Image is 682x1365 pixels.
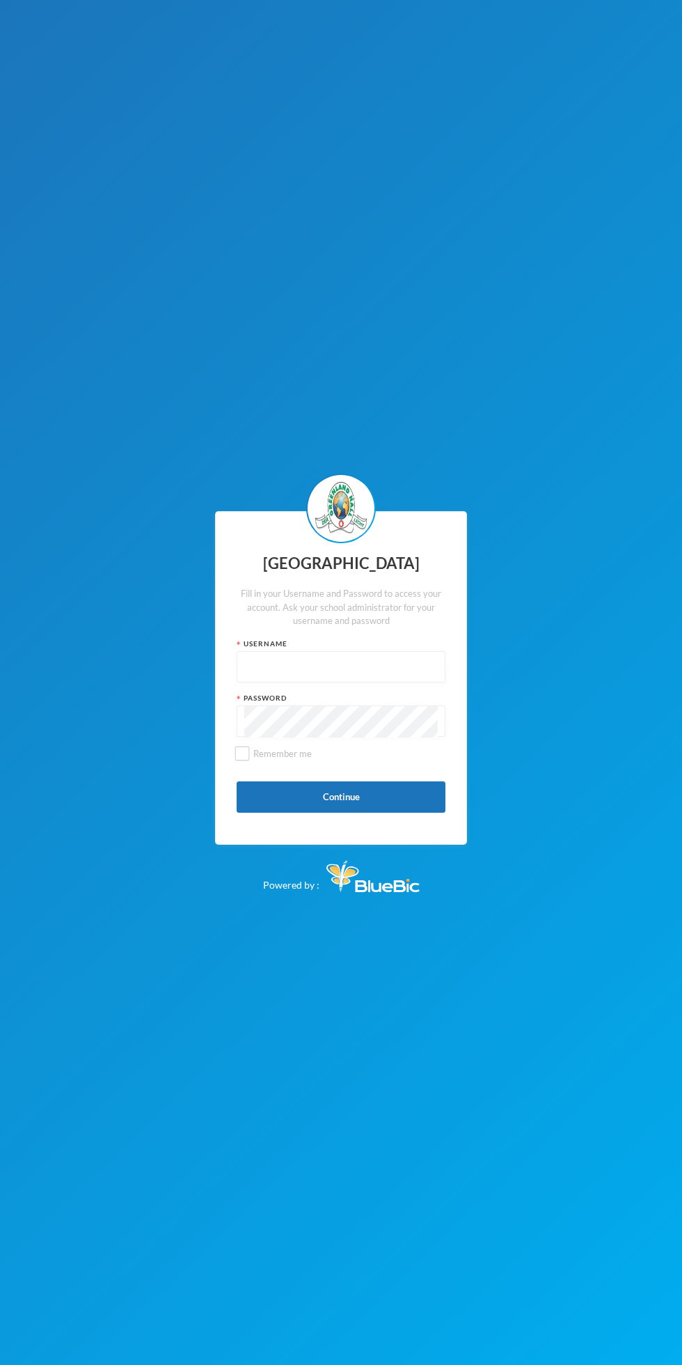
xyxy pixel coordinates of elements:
img: Bluebic [326,861,420,892]
span: Remember me [248,748,317,759]
div: Username [237,639,445,649]
div: Password [237,693,445,703]
button: Continue [237,781,445,813]
div: [GEOGRAPHIC_DATA] [237,550,445,577]
div: Fill in your Username and Password to access your account. Ask your school administrator for your... [237,587,445,628]
div: Powered by : [263,854,420,892]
